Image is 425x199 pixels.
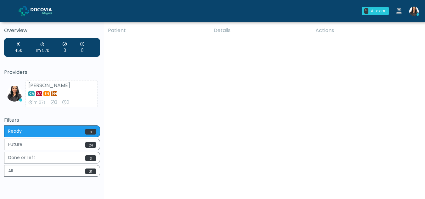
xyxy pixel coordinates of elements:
img: Docovia [31,8,62,14]
div: Extended Exams [62,99,69,106]
span: 24 [85,142,96,148]
a: 0 All clear! [358,4,393,18]
a: Docovia [19,1,62,21]
div: Average Review Time [36,41,49,54]
span: 3 [85,155,96,161]
h5: Providers [4,69,100,75]
img: Viral Patel [7,86,22,102]
button: Ready0 [4,125,100,137]
button: Done or Left3 [4,152,100,163]
span: [GEOGRAPHIC_DATA] [51,91,57,96]
span: CA [28,91,35,96]
button: Future24 [4,139,100,150]
div: Average Review Time [28,99,46,106]
span: GA [36,91,42,96]
th: Patient [104,23,210,38]
div: Basic example [4,125,100,178]
th: Details [210,23,312,38]
img: Docovia [19,6,29,16]
button: All31 [4,165,100,177]
div: Exams Completed [63,41,67,54]
span: TN [43,91,50,96]
div: All clear! [371,8,386,14]
div: Average Wait Time [15,41,22,54]
img: Viral Patel [409,7,419,16]
th: Actions [312,23,420,38]
div: 0 [364,8,368,14]
div: Exams Completed [51,99,57,106]
div: Extended Exams [80,41,84,54]
button: Open LiveChat chat widget [5,3,24,21]
span: 0 [85,129,96,135]
h5: Filters [4,117,100,123]
strong: [PERSON_NAME] [28,82,70,89]
span: 31 [85,169,96,174]
h5: Overview [4,28,100,33]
